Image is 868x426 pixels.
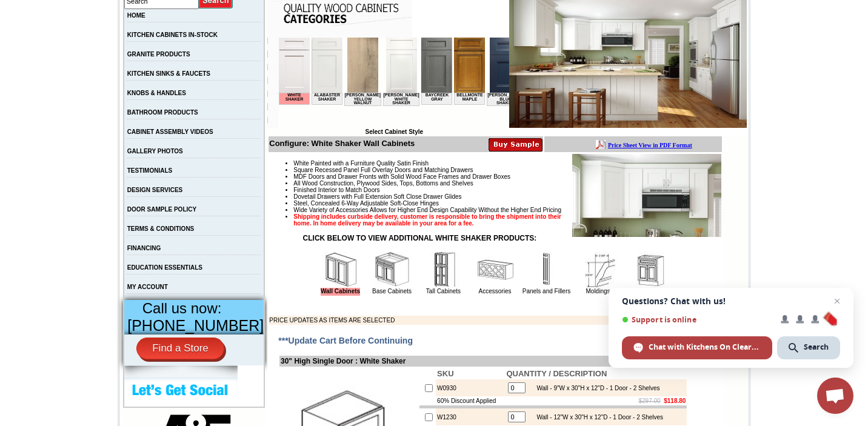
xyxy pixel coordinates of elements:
[479,288,512,295] a: Accessories
[208,55,245,68] td: [PERSON_NAME] Blue Shaker
[622,296,840,306] span: Questions? Chat with us!
[436,396,505,405] td: 60% Discount Applied
[293,173,721,180] li: MDF Doors and Drawer Fronts with Solid Wood Face Frames and Drawer Boxes
[530,385,659,391] div: Wall - 9"W x 30"H x 12"D - 1 Door - 2 Shelves
[664,398,686,404] b: $118.80
[127,245,161,251] a: FINANCING
[278,336,413,345] span: ***Update Cart Before Continuing
[321,288,360,296] a: Wall Cabinets
[777,336,840,359] span: Search
[372,288,412,295] a: Base Cabinets
[506,369,607,378] b: QUANTITY / DESCRIPTION
[817,378,853,414] a: Open chat
[436,408,505,425] td: W1230
[14,5,98,12] b: Price Sheet View in PDF Format
[127,317,264,334] span: [PHONE_NUMBER]
[293,180,721,187] li: All Wood Construction, Plywood Sides, Tops, Bottoms and Shelves
[522,288,570,295] a: Panels and Fillers
[293,167,721,173] li: Square Recessed Panel Full Overlay Doors and Matching Drawers
[279,38,509,128] iframe: Browser incompatible
[580,251,616,288] img: Moldings
[127,167,172,174] a: TESTIMONIALS
[127,264,202,271] a: EDUCATION ESSENTIALS
[804,342,829,353] span: Search
[127,187,183,193] a: DESIGN SERVICES
[279,356,688,367] td: 30" High Single Door : White Shaker
[142,300,222,316] span: Call us now:
[632,251,668,288] img: Bathroom Vanities
[127,225,195,232] a: TERMS & CONDITIONS
[572,154,721,237] img: Product Image
[127,12,145,19] a: HOME
[437,369,453,378] b: SKU
[426,251,462,288] img: Tall Cabinets
[639,398,661,404] s: $297.00
[127,206,196,213] a: DOOR SAMPLE POLICY
[293,160,721,167] li: White Painted with a Furniture Quality Satin Finish
[530,414,663,421] div: Wall - 12"W x 30"H x 12"D - 1 Door - 2 Shelves
[127,109,198,116] a: BATHROOM PRODUCTS
[529,251,565,288] img: Panels and Fillers
[649,342,761,353] span: Chat with Kitchens On Clearance
[622,336,772,359] span: Chat with Kitchens On Clearance
[622,315,772,324] span: Support is online
[14,2,98,12] a: Price Sheet View in PDF Format
[426,288,461,295] a: Tall Cabinets
[127,90,186,96] a: KNOBS & HANDLES
[293,193,721,200] li: Dovetail Drawers with Full Extension Soft Close Drawer Glides
[293,213,561,227] strong: Shipping includes curbside delivery, customer is responsible to bring the shipment into their hom...
[127,70,210,77] a: KITCHEN SINKS & FAUCETS
[586,288,610,295] a: Moldings
[477,251,513,288] img: Accessories
[2,3,12,13] img: pdf.png
[293,187,721,193] li: Finished Interior to Match Doors
[269,316,617,325] td: PRICE UPDATES AS ITEMS ARE SELECTED
[127,148,183,155] a: GALLERY PHOTOS
[436,379,505,396] td: W0930
[293,200,721,207] li: Steel, Concealed 6-Way Adjustable Soft-Close Hinges
[127,32,218,38] a: KITCHEN CABINETS IN-STOCK
[127,128,213,135] a: CABINET ASSEMBLY VIDEOS
[303,234,537,242] strong: CLICK BELOW TO VIEW ADDITIONAL WHITE SHAKER PRODUCTS:
[365,128,423,135] b: Select Cabinet Style
[127,51,190,58] a: GRANITE PRODUCTS
[374,251,410,288] img: Base Cabinets
[136,338,224,359] a: Find a Store
[293,207,721,213] li: Wide Variety of Accessories Allows for Higher End Design Capability Without the Higher End Pricing
[322,251,359,288] img: Wall Cabinets
[269,139,415,148] b: Configure: White Shaker Wall Cabinets
[127,284,168,290] a: MY ACCOUNT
